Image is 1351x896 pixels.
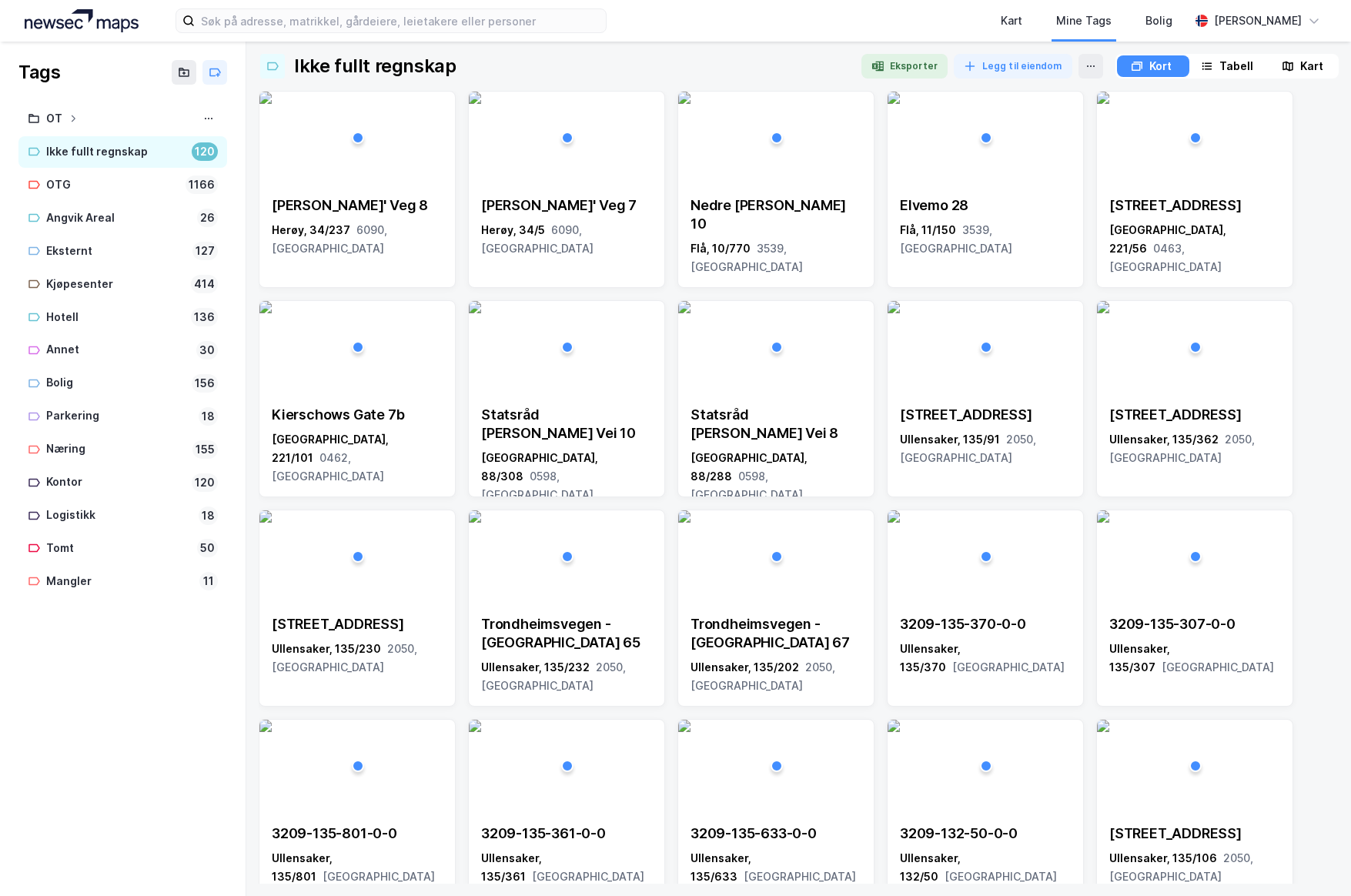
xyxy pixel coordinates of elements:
[1109,849,1280,886] div: Ullensaker, 135/106
[1001,12,1022,30] div: Kart
[1109,196,1280,215] div: [STREET_ADDRESS]
[18,533,227,564] a: Tomt50
[678,301,691,313] img: 256x120
[46,308,185,327] div: Hotell
[18,202,227,234] a: Angvik Areal26
[18,466,227,498] a: Kontor120
[1109,406,1280,424] div: [STREET_ADDRESS]
[900,433,1036,464] span: 2050, [GEOGRAPHIC_DATA]
[1109,824,1280,843] div: [STREET_ADDRESS]
[196,341,218,359] div: 30
[199,407,218,426] div: 18
[195,9,606,32] input: Søk på adresse, matrikkel, gårdeiere, leietakere eller personer
[900,824,1071,843] div: 3209-132-50-0-0
[691,239,861,276] div: Flå, 10/770
[691,470,803,501] span: 0598, [GEOGRAPHIC_DATA]
[861,54,948,79] button: Eksporter
[469,92,481,104] img: 256x120
[481,449,652,504] div: [GEOGRAPHIC_DATA], 88/308
[900,406,1071,424] div: [STREET_ADDRESS]
[481,824,652,843] div: 3209-135-361-0-0
[46,473,186,492] div: Kontor
[18,169,227,201] a: OTG1166
[691,406,861,443] div: Statsråd [PERSON_NAME] Vei 8
[46,340,190,359] div: Annet
[1109,640,1280,677] div: Ullensaker, 135/307
[272,849,443,886] div: Ullensaker, 135/801
[481,196,652,215] div: [PERSON_NAME]' Veg 7
[191,308,218,326] div: 136
[18,566,227,597] a: Mangler11
[46,209,191,228] div: Angvik Areal
[272,406,443,424] div: Kierschows Gate 7b
[46,539,191,558] div: Tomt
[259,510,272,523] img: 256x120
[481,406,652,443] div: Statsråd [PERSON_NAME] Vei 10
[481,849,652,886] div: Ullensaker, 135/361
[900,221,1071,258] div: Flå, 11/150
[192,374,218,393] div: 156
[46,142,186,162] div: Ikke fullt regnskap
[46,242,186,261] div: Eksternt
[1109,221,1280,276] div: [GEOGRAPHIC_DATA], 221/56
[18,136,227,168] a: Ikke fullt regnskap120
[691,658,861,695] div: Ullensaker, 135/202
[272,642,417,674] span: 2050, [GEOGRAPHIC_DATA]
[1109,242,1222,273] span: 0463, [GEOGRAPHIC_DATA]
[678,720,691,732] img: 256x120
[46,506,192,525] div: Logistikk
[18,334,227,366] a: Annet30
[900,223,1012,255] span: 3539, [GEOGRAPHIC_DATA]
[192,473,218,492] div: 120
[691,615,861,652] div: Trondheimsvegen - [GEOGRAPHIC_DATA] 67
[532,870,644,883] span: [GEOGRAPHIC_DATA]
[46,406,192,426] div: Parkering
[945,870,1057,883] span: [GEOGRAPHIC_DATA]
[481,660,626,692] span: 2050, [GEOGRAPHIC_DATA]
[272,430,443,486] div: [GEOGRAPHIC_DATA], 221/101
[900,430,1071,467] div: Ullensaker, 135/91
[18,269,227,300] a: Kjøpesenter414
[272,451,384,483] span: 0462, [GEOGRAPHIC_DATA]
[18,367,227,399] a: Bolig156
[469,510,481,523] img: 256x120
[1214,12,1302,30] div: [PERSON_NAME]
[469,301,481,313] img: 256x120
[272,640,443,677] div: Ullensaker, 135/230
[481,223,594,255] span: 6090, [GEOGRAPHIC_DATA]
[691,196,861,233] div: Nedre [PERSON_NAME] 10
[191,275,218,293] div: 414
[1109,433,1255,464] span: 2050, [GEOGRAPHIC_DATA]
[272,615,443,634] div: [STREET_ADDRESS]
[18,433,227,465] a: Næring155
[1300,57,1323,75] div: Kart
[1097,510,1109,523] img: 256x120
[888,92,900,104] img: 256x120
[197,209,218,227] div: 26
[952,660,1065,674] span: [GEOGRAPHIC_DATA]
[46,572,193,591] div: Mangler
[744,870,856,883] span: [GEOGRAPHIC_DATA]
[691,449,861,504] div: [GEOGRAPHIC_DATA], 88/288
[888,510,900,523] img: 256x120
[1274,822,1351,896] div: Kontrollprogram for chat
[1219,57,1253,75] div: Tabell
[259,92,272,104] img: 256x120
[1149,57,1172,75] div: Kort
[272,824,443,843] div: 3209-135-801-0-0
[18,236,227,267] a: Eksternt127
[46,275,185,294] div: Kjøpesenter
[18,500,227,531] a: Logistikk18
[199,507,218,525] div: 18
[888,720,900,732] img: 256x120
[1109,851,1253,883] span: 2050, [GEOGRAPHIC_DATA]
[192,440,218,459] div: 155
[678,510,691,523] img: 256x120
[323,870,435,883] span: [GEOGRAPHIC_DATA]
[691,242,803,273] span: 3539, [GEOGRAPHIC_DATA]
[1145,12,1172,30] div: Bolig
[46,176,179,195] div: OTG
[272,221,443,258] div: Herøy, 34/237
[954,54,1072,79] button: Legg til eiendom
[1274,822,1351,896] iframe: Chat Widget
